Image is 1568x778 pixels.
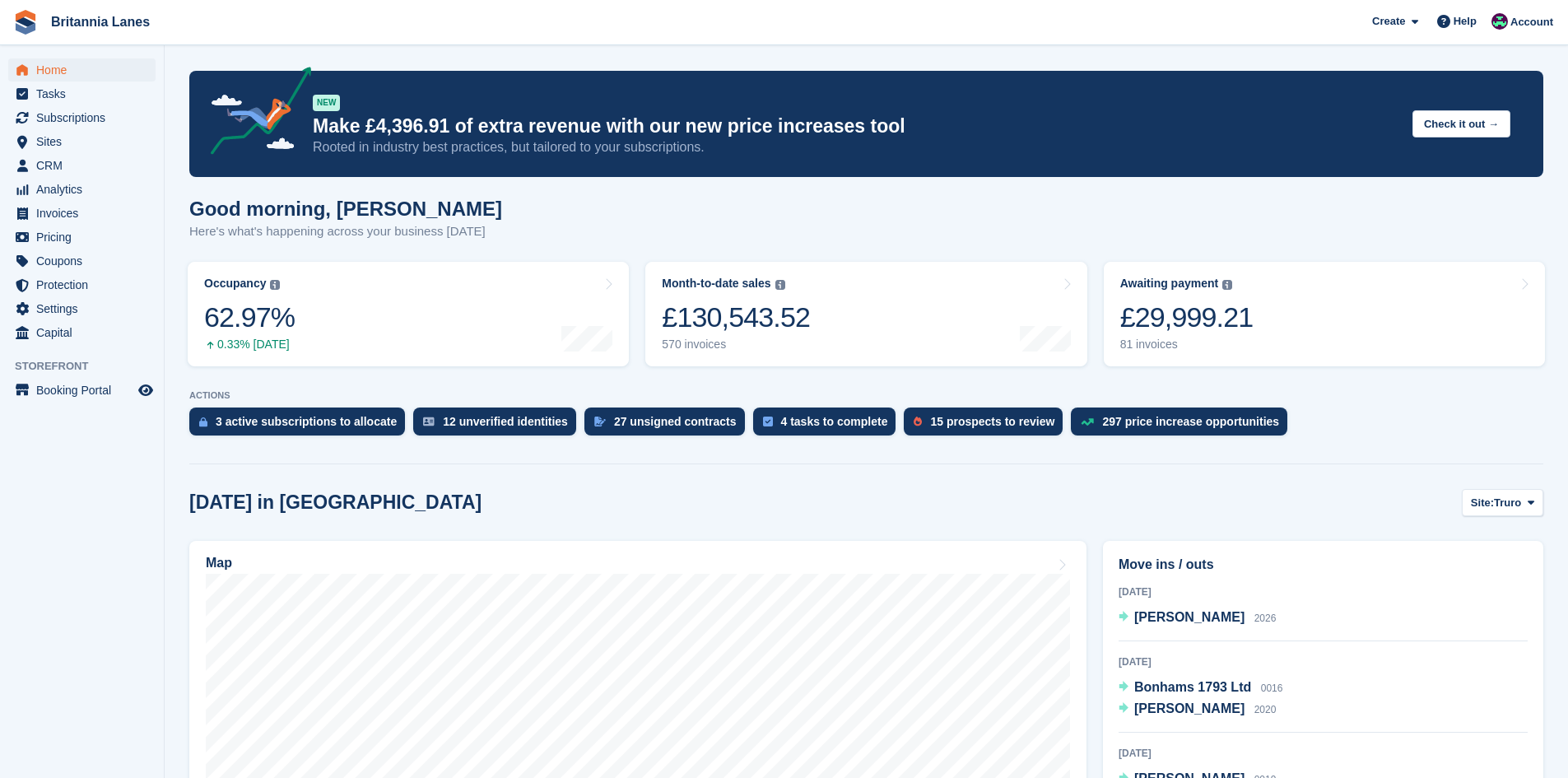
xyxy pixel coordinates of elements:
[8,249,156,273] a: menu
[8,154,156,177] a: menu
[189,222,502,241] p: Here's what's happening across your business [DATE]
[584,408,753,444] a: 27 unsigned contracts
[36,297,135,320] span: Settings
[1119,555,1528,575] h2: Move ins / outs
[36,249,135,273] span: Coupons
[914,417,922,426] img: prospect-51fa495bee0391a8d652442698ab0144808aea92771e9ea1ae160a38d050c398.svg
[1104,262,1545,366] a: Awaiting payment £29,999.21 81 invoices
[8,82,156,105] a: menu
[1454,13,1477,30] span: Help
[13,10,38,35] img: stora-icon-8386f47178a22dfd0bd8f6a31ec36ba5ce8667c1dd55bd0f319d3a0aa187defe.svg
[36,321,135,344] span: Capital
[36,273,135,296] span: Protection
[8,321,156,344] a: menu
[36,82,135,105] span: Tasks
[1134,680,1251,694] span: Bonhams 1793 Ltd
[204,277,266,291] div: Occupancy
[189,198,502,220] h1: Good morning, [PERSON_NAME]
[1119,608,1276,629] a: [PERSON_NAME] 2026
[8,178,156,201] a: menu
[1261,682,1283,694] span: 0016
[204,338,295,352] div: 0.33% [DATE]
[1120,300,1254,334] div: £29,999.21
[1222,280,1232,290] img: icon-info-grey-7440780725fd019a000dd9b08b2336e03edf1995a4989e88bcd33f0948082b44.svg
[614,415,737,428] div: 27 unsigned contracts
[1119,699,1276,720] a: [PERSON_NAME] 2020
[662,338,810,352] div: 570 invoices
[1254,613,1277,624] span: 2026
[1412,110,1510,137] button: Check it out →
[423,417,435,426] img: verify_identity-adf6edd0f0f0b5bbfe63781bf79b02c33cf7c696d77639b501bdc392416b5a36.svg
[1119,585,1528,599] div: [DATE]
[1462,489,1543,516] button: Site: Truro
[1120,338,1254,352] div: 81 invoices
[189,390,1543,401] p: ACTIONS
[443,415,568,428] div: 12 unverified identities
[1071,408,1296,444] a: 297 price increase opportunities
[36,130,135,153] span: Sites
[8,273,156,296] a: menu
[36,202,135,225] span: Invoices
[1120,277,1219,291] div: Awaiting payment
[197,67,312,161] img: price-adjustments-announcement-icon-8257ccfd72463d97f412b2fc003d46551f7dbcb40ab6d574587a9cd5c0d94...
[1254,704,1277,715] span: 2020
[15,358,164,375] span: Storefront
[645,262,1086,366] a: Month-to-date sales £130,543.52 570 invoices
[1510,14,1553,30] span: Account
[206,556,232,571] h2: Map
[1491,13,1508,30] img: Kirsty Miles
[904,408,1071,444] a: 15 prospects to review
[36,226,135,249] span: Pricing
[413,408,584,444] a: 12 unverified identities
[199,417,207,427] img: active_subscription_to_allocate_icon-d502201f5373d7db506a760aba3b589e785aa758c864c3986d89f69b8ff3...
[313,114,1399,138] p: Make £4,396.91 of extra revenue with our new price increases tool
[313,138,1399,156] p: Rooted in industry best practices, but tailored to your subscriptions.
[8,202,156,225] a: menu
[313,95,340,111] div: NEW
[1081,418,1094,426] img: price_increase_opportunities-93ffe204e8149a01c8c9dc8f82e8f89637d9d84a8eef4429ea346261dce0b2c0.svg
[594,417,606,426] img: contract_signature_icon-13c848040528278c33f63329250d36e43548de30e8caae1d1a13099fd9432cc5.svg
[8,379,156,402] a: menu
[8,106,156,129] a: menu
[1471,495,1494,511] span: Site:
[1119,678,1282,699] a: Bonhams 1793 Ltd 0016
[930,415,1054,428] div: 15 prospects to review
[1134,701,1245,715] span: [PERSON_NAME]
[1494,495,1521,511] span: Truro
[216,415,397,428] div: 3 active subscriptions to allocate
[36,154,135,177] span: CRM
[1102,415,1279,428] div: 297 price increase opportunities
[763,417,773,426] img: task-75834270c22a3079a89374b754ae025e5fb1db73e45f91037f5363f120a921f8.svg
[188,262,629,366] a: Occupancy 62.97% 0.33% [DATE]
[775,280,785,290] img: icon-info-grey-7440780725fd019a000dd9b08b2336e03edf1995a4989e88bcd33f0948082b44.svg
[662,300,810,334] div: £130,543.52
[8,297,156,320] a: menu
[781,415,888,428] div: 4 tasks to complete
[8,130,156,153] a: menu
[1119,746,1528,761] div: [DATE]
[8,226,156,249] a: menu
[36,178,135,201] span: Analytics
[662,277,770,291] div: Month-to-date sales
[189,491,482,514] h2: [DATE] in [GEOGRAPHIC_DATA]
[36,106,135,129] span: Subscriptions
[1119,655,1528,669] div: [DATE]
[44,8,156,35] a: Britannia Lanes
[1372,13,1405,30] span: Create
[36,58,135,82] span: Home
[36,379,135,402] span: Booking Portal
[189,408,413,444] a: 3 active subscriptions to allocate
[136,380,156,400] a: Preview store
[1134,610,1245,624] span: [PERSON_NAME]
[270,280,280,290] img: icon-info-grey-7440780725fd019a000dd9b08b2336e03edf1995a4989e88bcd33f0948082b44.svg
[8,58,156,82] a: menu
[204,300,295,334] div: 62.97%
[753,408,905,444] a: 4 tasks to complete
